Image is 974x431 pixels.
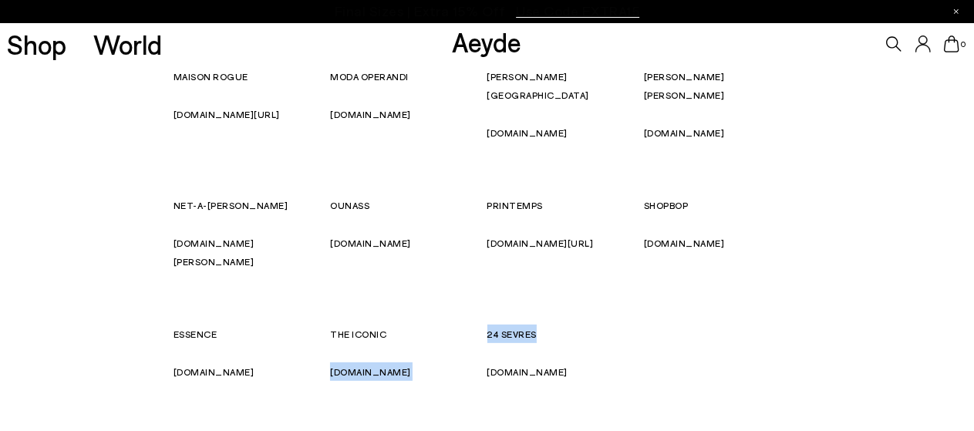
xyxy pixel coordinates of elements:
a: [DOMAIN_NAME] [487,127,568,138]
span: Navigate to /collections/ss25-final-sizes [516,5,639,19]
font: PRINTEMPS [487,200,544,210]
font: MAISON ROGUE [174,71,248,82]
font: OUNASS [330,200,369,210]
a: [DOMAIN_NAME][URL] [487,237,594,248]
a: 0 [944,35,959,52]
font: Use Code EXTRA15 [516,2,639,19]
a: [DOMAIN_NAME] [174,366,254,377]
font: MODA OPERANDI [330,71,409,82]
font: NET-A-[PERSON_NAME] [174,200,288,210]
font: World [93,28,162,60]
font: THE ICONIC [330,328,386,339]
a: [DOMAIN_NAME][URL] [174,109,280,120]
a: World [93,31,162,58]
a: Aeyde [453,25,522,58]
a: [DOMAIN_NAME] [644,237,725,248]
font: 0 [961,39,966,49]
a: [DOMAIN_NAME] [487,366,568,377]
font: [PERSON_NAME][GEOGRAPHIC_DATA] [487,71,590,100]
font: 24 SEVRES [487,328,538,339]
font: [PERSON_NAME] [PERSON_NAME] [644,71,725,100]
a: [DOMAIN_NAME] [330,366,411,377]
font: SHOPBOP [644,200,689,210]
a: [DOMAIN_NAME] [644,127,725,138]
a: Shop [7,31,66,58]
a: [DOMAIN_NAME][PERSON_NAME] [174,237,254,267]
a: [DOMAIN_NAME] [330,237,411,248]
a: [DOMAIN_NAME] [330,109,411,120]
font: Final Sizes | Extra 15% Off [335,2,505,19]
font: Shop [7,28,66,60]
font: ESSENCE [174,328,217,339]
